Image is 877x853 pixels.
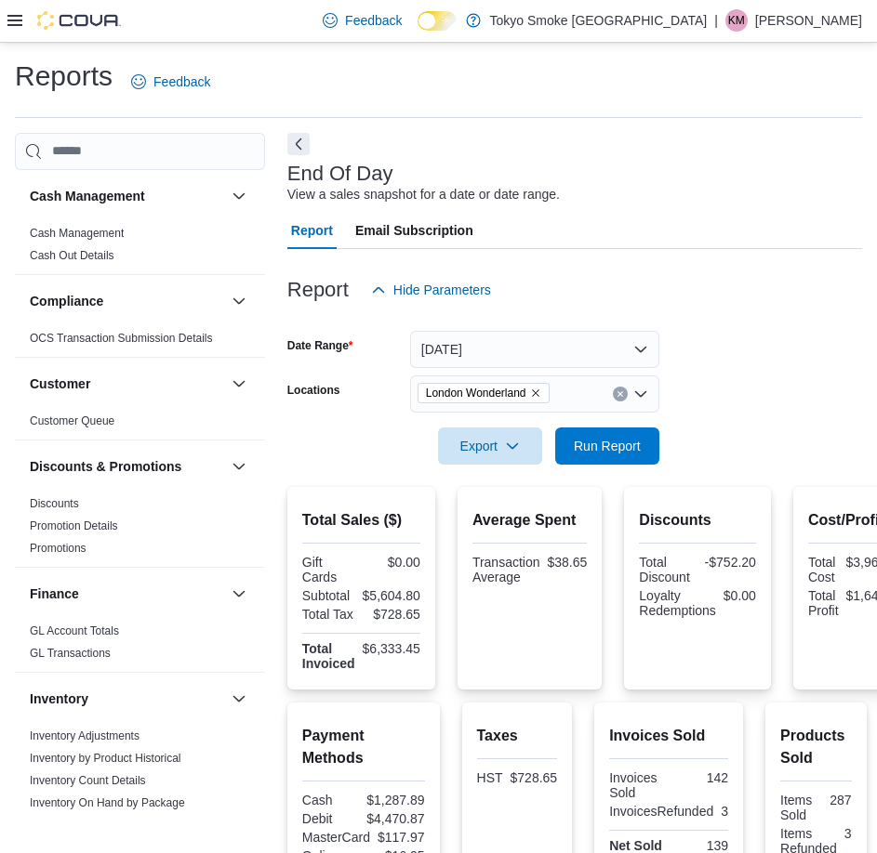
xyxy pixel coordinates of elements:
[30,292,103,310] h3: Compliance
[30,647,111,660] a: GL Transactions
[30,187,145,205] h3: Cash Management
[30,751,181,766] span: Inventory by Product Historical
[30,729,140,742] a: Inventory Adjustments
[366,793,424,807] div: $1,287.89
[780,725,852,769] h2: Products Sold
[228,688,250,710] button: Inventory
[418,383,550,403] span: London Wonderland
[302,725,425,769] h2: Payment Methods
[30,292,224,310] button: Compliance
[302,830,370,845] div: MasterCard
[30,795,185,810] span: Inventory On Hand by Package
[609,770,665,800] div: Invoices Sold
[30,227,124,240] a: Cash Management
[15,58,113,95] h1: Reports
[30,457,181,476] h3: Discounts & Promotions
[472,509,587,531] h2: Average Spent
[633,387,648,401] button: Open list of options
[410,331,659,368] button: [DATE]
[30,414,114,427] a: Customer Queue
[302,641,355,671] strong: Total Invoiced
[426,384,526,402] span: London Wonderland
[355,212,473,249] span: Email Subscription
[511,770,558,785] div: $728.65
[819,793,851,807] div: 287
[490,9,708,32] p: Tokyo Smoke [GEOGRAPHIC_DATA]
[672,838,728,853] div: 139
[30,773,146,788] span: Inventory Count Details
[555,427,659,465] button: Run Report
[30,226,124,241] span: Cash Management
[30,646,111,661] span: GL Transactions
[228,373,250,395] button: Customer
[30,624,119,637] a: GL Account Totals
[15,327,265,357] div: Compliance
[780,793,812,822] div: Items Sold
[30,584,79,603] h3: Finance
[365,555,420,570] div: $0.00
[228,455,250,478] button: Discounts & Promotions
[378,830,425,845] div: $117.97
[808,588,839,618] div: Total Profit
[365,607,420,622] div: $728.65
[30,752,181,765] a: Inventory by Product Historical
[530,387,541,399] button: Remove London Wonderland from selection in this group
[287,133,310,155] button: Next
[30,497,79,510] a: Discounts
[30,249,114,262] a: Cash Out Details
[124,63,218,100] a: Feedback
[438,427,542,465] button: Export
[30,248,114,263] span: Cash Out Details
[725,9,748,32] div: Kai Mastervick
[30,728,140,743] span: Inventory Adjustments
[418,31,419,32] span: Dark Mode
[30,689,224,708] button: Inventory
[287,185,560,204] div: View a sales snapshot for a date or date range.
[30,689,88,708] h3: Inventory
[345,11,402,30] span: Feedback
[363,588,420,603] div: $5,604.80
[613,387,628,401] button: Clear input
[449,427,531,465] span: Export
[15,492,265,567] div: Discounts & Promotions
[639,588,716,618] div: Loyalty Redemptions
[639,509,756,531] h2: Discounts
[287,383,340,398] label: Locations
[609,725,728,747] h2: Invoices Sold
[30,413,114,428] span: Customer Queue
[287,279,349,301] h3: Report
[609,838,662,853] strong: Net Sold
[287,338,353,353] label: Date Range
[418,11,457,31] input: Dark Mode
[701,555,756,570] div: -$752.20
[30,331,213,346] span: OCS Transaction Submission Details
[30,374,224,393] button: Customer
[302,793,359,807] div: Cash
[228,185,250,207] button: Cash Management
[721,804,728,819] div: 3
[363,641,420,656] div: $6,333.45
[15,620,265,672] div: Finance
[30,518,118,533] span: Promotion Details
[30,519,118,532] a: Promotion Details
[302,588,355,603] div: Subtotal
[228,583,250,605] button: Finance
[672,770,728,785] div: 142
[302,555,358,584] div: Gift Cards
[30,623,119,638] span: GL Account Totals
[15,222,265,274] div: Cash Management
[477,725,558,747] h2: Taxes
[37,11,121,30] img: Cova
[30,542,86,555] a: Promotions
[755,9,862,32] p: [PERSON_NAME]
[393,281,491,299] span: Hide Parameters
[30,774,146,787] a: Inventory Count Details
[574,437,641,455] span: Run Report
[15,410,265,440] div: Customer
[30,584,224,603] button: Finance
[30,541,86,556] span: Promotions
[724,588,756,603] div: $0.00
[472,555,540,584] div: Transaction Average
[844,826,852,841] div: 3
[808,555,839,584] div: Total Cost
